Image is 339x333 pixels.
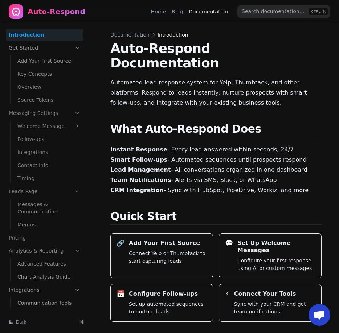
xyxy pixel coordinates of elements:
a: Memos [15,219,83,230]
div: 📅 [117,290,124,297]
a: Overview [15,81,83,93]
h2: Quick Start [110,210,322,225]
a: Key Concepts [15,68,83,80]
a: Open chat [309,304,330,326]
h3: Connect Your Tools [234,290,296,297]
strong: Instant Response [110,146,167,153]
a: Timing [15,172,83,184]
h3: Add Your First Source [129,240,200,247]
a: Introduction [6,29,83,41]
input: Search documentation… [237,5,330,18]
div: Auto-Respond [28,7,85,17]
button: Collapse sidebar [77,317,87,327]
h1: Auto-Respond Documentation [110,41,322,70]
div: 🔗 [117,240,124,247]
button: Dark [6,317,74,327]
a: 🔗Add Your First SourceConnect Yelp or Thumbtack to start capturing leads [110,233,213,278]
a: Documentation [189,8,228,15]
div: ⚡ [225,290,230,297]
a: Blog [172,8,183,15]
strong: Smart Follow-ups [110,156,167,163]
a: Get Started [6,42,83,54]
a: Home page [9,4,85,19]
p: Configure your first response using AI or custom messages [237,257,315,272]
a: Source Tokens [15,94,83,106]
a: Chart Analysis Guide [15,271,83,283]
a: CRM Systems [15,310,83,322]
a: Follow-ups [15,133,83,145]
a: Integrations [6,284,83,296]
a: 💬Set Up Welcome MessagesConfigure your first response using AI or custom messages [219,233,322,278]
a: Messaging Settings [6,107,83,119]
strong: Team Notifications [110,176,171,183]
a: Home [151,8,166,15]
a: Advanced Features [15,258,83,270]
h2: What Auto-Respond Does [110,122,322,137]
p: Automated lead response system for Yelp, Thumbtack, and other platforms. Respond to leads instant... [110,78,322,108]
a: Analytics & Reporting [6,245,83,257]
a: ⚡Connect Your ToolsSync with your CRM and get team notifications [219,284,322,322]
div: 💬 [225,240,233,247]
p: Sync with your CRM and get team notifications [234,300,315,316]
strong: Lead Management [110,166,171,173]
p: Set up automated sequences to nurture leads [129,300,207,316]
p: Connect Yelp or Thumbtack to start capturing leads [129,250,207,265]
a: Add Your First Source [15,55,83,67]
a: Welcome Message [15,120,83,132]
a: Contact Info [15,159,83,171]
p: - Every lead answered within seconds, 24/7 - Automated sequences until prospects respond - All co... [110,145,322,195]
span: Documentation [110,31,150,38]
a: Pricing [6,232,83,243]
h3: Set Up Welcome Messages [237,240,315,254]
a: Messages & Communication [15,199,83,217]
span: Introduction [158,31,188,38]
a: Communication Tools [15,297,83,309]
a: Integrations [15,146,83,158]
strong: CRM Integration [110,187,164,193]
h3: Configure Follow-ups [129,290,198,297]
a: 📅Configure Follow-upsSet up automated sequences to nurture leads [110,284,213,322]
a: Leads Page [6,186,83,197]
